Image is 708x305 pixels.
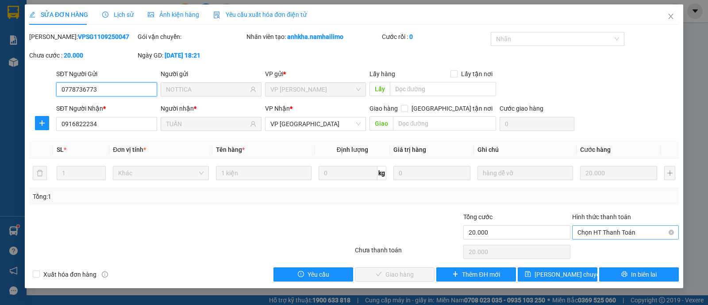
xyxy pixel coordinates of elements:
span: Khác [118,166,203,180]
span: Lấy hàng [369,70,395,77]
span: Yêu cầu xuất hóa đơn điện tử [213,11,307,18]
div: Nhân viên tạo: [246,32,381,42]
span: save [525,271,531,278]
input: Cước giao hàng [500,117,574,131]
div: Chưa thanh toán [354,245,462,261]
span: SL [57,146,64,153]
div: [PERSON_NAME]: [29,32,136,42]
span: Giao hàng [369,105,398,112]
label: Cước giao hàng [500,105,543,112]
div: VP gửi [265,69,366,79]
b: [DATE] 18:21 [165,52,200,59]
b: 20.000 [64,52,83,59]
span: plus [452,271,458,278]
span: kg [377,166,386,180]
span: In biên lai [631,270,657,279]
span: VP Phạm Ngũ Lão [270,83,361,96]
span: Tên hàng [216,146,245,153]
div: SĐT Người Gửi [56,69,157,79]
span: Lấy tận nơi [458,69,496,79]
button: checkGiao hàng [355,267,435,282]
span: SỬA ĐƠN HÀNG [29,11,88,18]
input: Dọc đường [393,116,496,131]
span: Cước hàng [580,146,611,153]
span: printer [621,271,627,278]
span: user [250,121,256,127]
div: Cước rồi : [382,32,489,42]
span: info-circle [102,271,108,278]
label: Hình thức thanh toán [572,213,631,220]
input: Tên người nhận [166,119,248,129]
span: clock-circle [102,12,108,18]
span: Xuất hóa đơn hàng [40,270,100,279]
span: Định lượng [337,146,368,153]
img: logo.jpg [4,4,35,35]
span: exclamation-circle [298,271,304,278]
button: plus [35,116,49,130]
span: user [250,86,256,93]
span: picture [148,12,154,18]
span: Tổng cước [463,213,493,220]
span: close-circle [669,230,674,235]
li: Nam Hải Limousine [4,4,128,38]
div: Chưa cước : [29,50,136,60]
span: environment [4,59,11,66]
div: Người gửi [161,69,262,79]
span: Ảnh kiện hàng [148,11,199,18]
span: VP chợ Mũi Né [270,117,361,131]
input: VD: Bàn, Ghế [216,166,312,180]
span: Chọn HT Thanh Toán [577,226,673,239]
span: [PERSON_NAME] chuyển hoàn [535,270,619,279]
span: Lịch sử [102,11,134,18]
span: Thêm ĐH mới [462,270,500,279]
button: plus [664,166,675,180]
input: 0 [580,166,657,180]
span: close [667,13,674,20]
span: [GEOGRAPHIC_DATA] tận nơi [408,104,496,113]
span: Lấy [369,82,390,96]
input: Tên người gửi [166,85,248,94]
input: Dọc đường [390,82,496,96]
span: edit [29,12,35,18]
span: VP Nhận [265,105,290,112]
span: Yêu cầu [308,270,329,279]
div: Tổng: 1 [33,192,274,201]
div: Người nhận [161,104,262,113]
input: 0 [393,166,470,180]
span: plus [35,120,49,127]
div: Ngày GD: [138,50,244,60]
span: Giao [369,116,393,131]
div: SĐT Người Nhận [56,104,157,113]
th: Ghi chú [474,141,577,158]
b: 0 [409,33,413,40]
button: printerIn biên lai [599,267,679,282]
b: anhkha.namhailimo [287,33,343,40]
li: VP VP chợ Mũi Né [4,48,61,58]
button: plusThêm ĐH mới [436,267,516,282]
img: icon [213,12,220,19]
button: save[PERSON_NAME] chuyển hoàn [518,267,597,282]
span: Giá trị hàng [393,146,426,153]
input: Ghi Chú [477,166,573,180]
button: Close [658,4,683,29]
span: Đơn vị tính [113,146,146,153]
button: exclamation-circleYêu cầu [273,267,353,282]
button: delete [33,166,47,180]
li: VP VP [PERSON_NAME] Lão [61,48,118,77]
b: VPSG1109250047 [78,33,129,40]
div: Gói vận chuyển: [138,32,244,42]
